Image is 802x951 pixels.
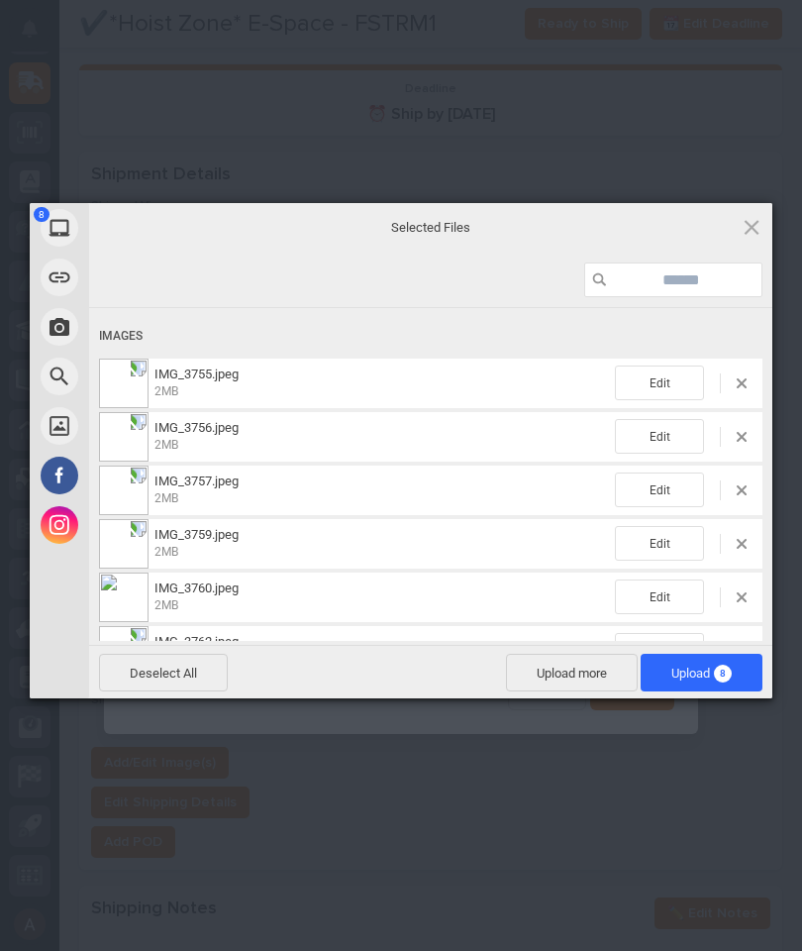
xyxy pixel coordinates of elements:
[149,527,615,560] span: IMG_3759.jpeg
[99,359,149,408] img: 97f86e83-49f2-40c1-8312-fe75629ebba1
[741,216,762,238] span: Click here or hit ESC to close picker
[615,473,704,507] span: Edit
[149,367,615,399] span: IMG_3755.jpeg
[615,526,704,561] span: Edit
[30,302,267,352] div: Take Photo
[99,626,149,676] img: 28fa0787-1ee7-414f-89dc-b0a14af6cb68
[154,527,239,542] span: IMG_3759.jpeg
[506,654,638,691] span: Upload more
[154,581,239,595] span: IMG_3760.jpeg
[99,519,149,569] img: 3c393e57-ebbc-4cd2-b035-fef8182b1f77
[233,219,629,237] span: Selected Files
[149,634,615,667] span: IMG_3762.jpeg
[154,598,178,612] span: 2MB
[149,474,615,506] span: IMG_3757.jpeg
[154,384,178,398] span: 2MB
[615,633,704,668] span: Edit
[99,466,149,515] img: 3a435fcc-3065-4087-b653-57edf9042df8
[154,545,178,559] span: 2MB
[99,573,149,622] img: 2d78ea68-37b1-4ce7-a088-f3c04e3c42ab
[154,367,239,381] span: IMG_3755.jpeg
[154,438,178,452] span: 2MB
[154,634,239,649] span: IMG_3762.jpeg
[615,419,704,454] span: Edit
[34,207,50,222] span: 8
[30,253,267,302] div: Link (URL)
[99,412,149,462] img: b8957a45-4812-444b-8a6b-12a7137b45e5
[30,203,267,253] div: My Device
[615,580,704,614] span: Edit
[714,665,732,683] span: 8
[154,491,178,505] span: 2MB
[149,420,615,453] span: IMG_3756.jpeg
[30,500,267,550] div: Instagram
[154,474,239,488] span: IMG_3757.jpeg
[154,420,239,435] span: IMG_3756.jpeg
[99,654,228,691] span: Deselect All
[30,401,267,451] div: Unsplash
[30,451,267,500] div: Facebook
[149,581,615,613] span: IMG_3760.jpeg
[641,654,762,691] span: Upload
[671,666,732,681] span: Upload
[99,318,762,355] div: Images
[615,366,704,400] span: Edit
[30,352,267,401] div: Web Search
